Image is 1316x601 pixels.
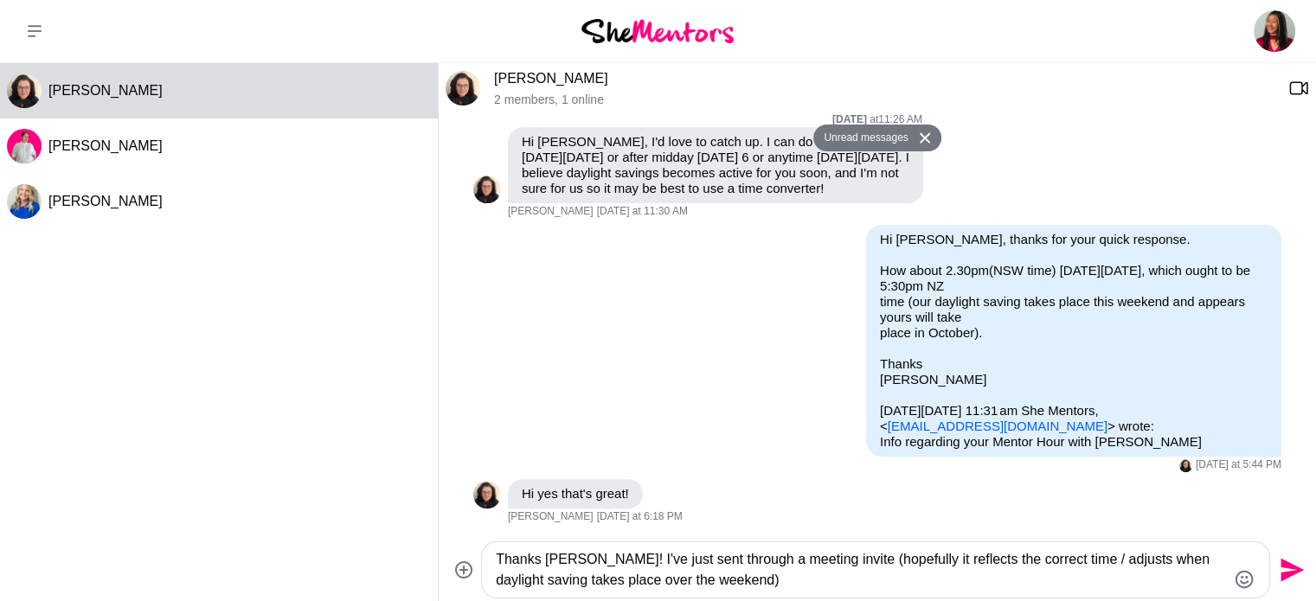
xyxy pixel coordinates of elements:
[880,263,1268,341] p: How about 2.30pm(NSW time) [DATE][DATE], which ought to be 5:30pm NZ time (our daylight saving ta...
[7,129,42,163] img: L
[48,138,163,153] span: [PERSON_NAME]
[597,205,688,219] time: 2025-09-22T23:30:57.816Z
[508,205,594,219] span: [PERSON_NAME]
[522,486,629,502] p: Hi yes that's great!
[7,129,42,163] div: Lauren Purse
[581,19,734,42] img: She Mentors Logo
[1270,551,1309,590] button: Send
[880,232,1268,247] p: Hi [PERSON_NAME], thanks for your quick response.
[494,71,608,86] a: [PERSON_NAME]
[473,481,501,508] img: A
[473,481,501,508] div: Annette Rudd
[813,125,913,152] button: Unread messages
[508,510,594,524] span: [PERSON_NAME]
[48,194,163,208] span: [PERSON_NAME]
[446,71,480,105] div: Annette Rudd
[7,184,42,219] img: C
[597,510,683,524] time: 2025-09-23T06:18:02.434Z
[880,403,1268,434] p: [DATE][DATE] 11:31 am She Mentors, < > wrote:
[832,113,870,125] strong: [DATE]
[522,134,909,196] p: Hi [PERSON_NAME], I'd love to catch up. I can do from 2pm [DATE][DATE] or after midday [DATE] 6 o...
[496,549,1226,591] textarea: Type your message
[1179,459,1192,472] img: A
[494,93,1274,107] p: 2 members , 1 online
[880,356,1268,387] p: Thanks [PERSON_NAME]
[473,176,501,203] img: A
[880,434,1268,450] p: Info regarding your Mentor Hour with [PERSON_NAME]
[7,74,42,108] img: A
[1254,10,1295,52] img: Gloria O'Brien
[7,74,42,108] div: Annette Rudd
[1196,458,1281,472] time: 2025-09-23T05:44:54.229Z
[473,113,1281,127] div: at 11:26 AM
[1179,459,1192,472] div: Annette Rudd
[473,176,501,203] div: Annette Rudd
[48,83,163,98] span: [PERSON_NAME]
[1234,569,1255,590] button: Emoji picker
[446,71,480,105] img: A
[7,184,42,219] div: Charmaine Turner
[888,419,1107,433] a: [EMAIL_ADDRESS][DOMAIN_NAME]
